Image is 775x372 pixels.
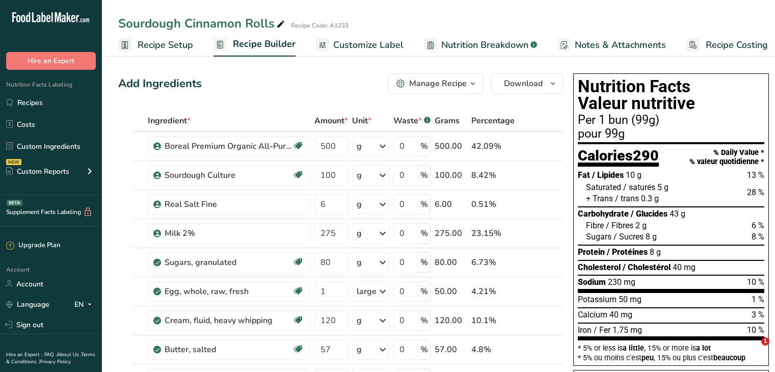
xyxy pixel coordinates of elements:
span: / Fer [594,325,610,335]
div: 23.15% [471,227,515,240]
div: 50.00 [435,285,467,298]
div: Manage Recipe [409,77,467,90]
button: Download [491,73,563,94]
a: Privacy Policy [39,358,71,365]
span: 28 % [747,188,764,197]
span: Ingredient [148,115,191,127]
div: Boreal Premium Organic All-Purpose White Flour (unbleached) [165,140,292,152]
a: Recipe Builder [213,33,296,57]
div: 8.42% [471,169,515,181]
a: About Us . [57,351,81,358]
button: Manage Recipe [388,73,483,94]
span: Nutrition Breakdown [441,38,528,52]
span: Unit [352,115,371,127]
span: + Trans [586,194,613,203]
span: Iron [578,325,592,335]
div: Calories [578,148,659,167]
div: 57.00 [435,343,467,356]
div: Sourdough Culture [165,169,292,181]
div: Sourdough Cinnamon Rolls [118,14,287,33]
span: / Protéines [607,247,648,257]
span: Recipe Costing [706,38,768,52]
span: Fat [578,170,590,180]
span: Calcium [578,310,607,320]
span: 13 % [747,170,764,180]
div: g [357,227,362,240]
span: 10 g [626,170,642,180]
span: / saturés [623,182,655,192]
span: / Fibres [606,221,633,230]
div: Add Ingredients [118,75,202,92]
div: g [357,198,362,210]
span: / trans [615,194,639,203]
div: g [357,314,362,327]
a: Hire an Expert . [6,351,42,358]
span: / Cholestérol [623,262,671,272]
div: large [357,285,377,298]
span: Download [504,77,543,90]
span: Sodium [578,277,606,287]
a: Recipe Setup [118,34,193,57]
div: Custom Reports [6,166,69,177]
div: 6.00 [435,198,467,210]
span: Recipe Setup [138,38,193,52]
div: Butter, salted [165,343,292,356]
div: EN [74,298,96,310]
span: / Sucres [613,232,644,242]
span: Saturated [586,182,621,192]
span: Cholesterol [578,262,621,272]
span: 0.3 g [641,194,659,203]
span: Carbohydrate [578,209,629,219]
div: 100.00 [435,169,467,181]
div: NEW [6,159,21,165]
span: 6 % [752,221,764,230]
span: 8 g [650,247,661,257]
a: Terms & Conditions . [6,351,95,365]
div: g [357,169,362,181]
span: 10 % [747,325,764,335]
span: 5 g [657,182,669,192]
span: 50 mg [619,295,642,304]
a: Customize Label [316,34,404,57]
span: 1 [761,337,769,346]
span: Notes & Attachments [575,38,666,52]
div: 4.8% [471,343,515,356]
div: 80.00 [435,256,467,269]
span: Recipe Builder [233,37,296,51]
div: Waste [393,115,431,127]
span: a lot [696,344,711,352]
div: Recipe Code: A1233 [291,21,349,30]
div: Upgrade Plan [6,241,60,251]
div: 10.1% [471,314,515,327]
span: 290 [633,147,659,164]
span: / Glucides [631,209,667,219]
div: g [357,343,362,356]
div: Real Salt Fine [165,198,292,210]
div: 120.00 [435,314,467,327]
div: 6.73% [471,256,515,269]
span: Customize Label [333,38,404,52]
span: Protein [578,247,605,257]
span: 3 % [752,310,764,320]
span: / Lipides [592,170,624,180]
div: Cream, fluid, heavy whipping [165,314,292,327]
div: g [357,140,362,152]
span: beaucoup [713,354,745,362]
div: 42.09% [471,140,515,152]
span: Fibre [586,221,604,230]
div: * 5% ou moins c’est , 15% ou plus c’est [578,354,764,361]
span: Amount [314,115,348,127]
div: Per 1 bun (99g) [578,114,764,126]
span: Sugars [586,232,611,242]
a: Notes & Attachments [557,34,666,57]
span: Potassium [578,295,617,304]
a: Language [6,296,49,313]
span: 8 g [646,232,657,242]
div: BETA [7,200,22,206]
span: 8 % [752,232,764,242]
iframe: Intercom live chat [740,337,765,362]
a: Nutrition Breakdown [424,34,537,57]
span: 1.75 mg [612,325,642,335]
a: FAQ . [44,351,57,358]
a: Recipe Costing [686,34,768,57]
